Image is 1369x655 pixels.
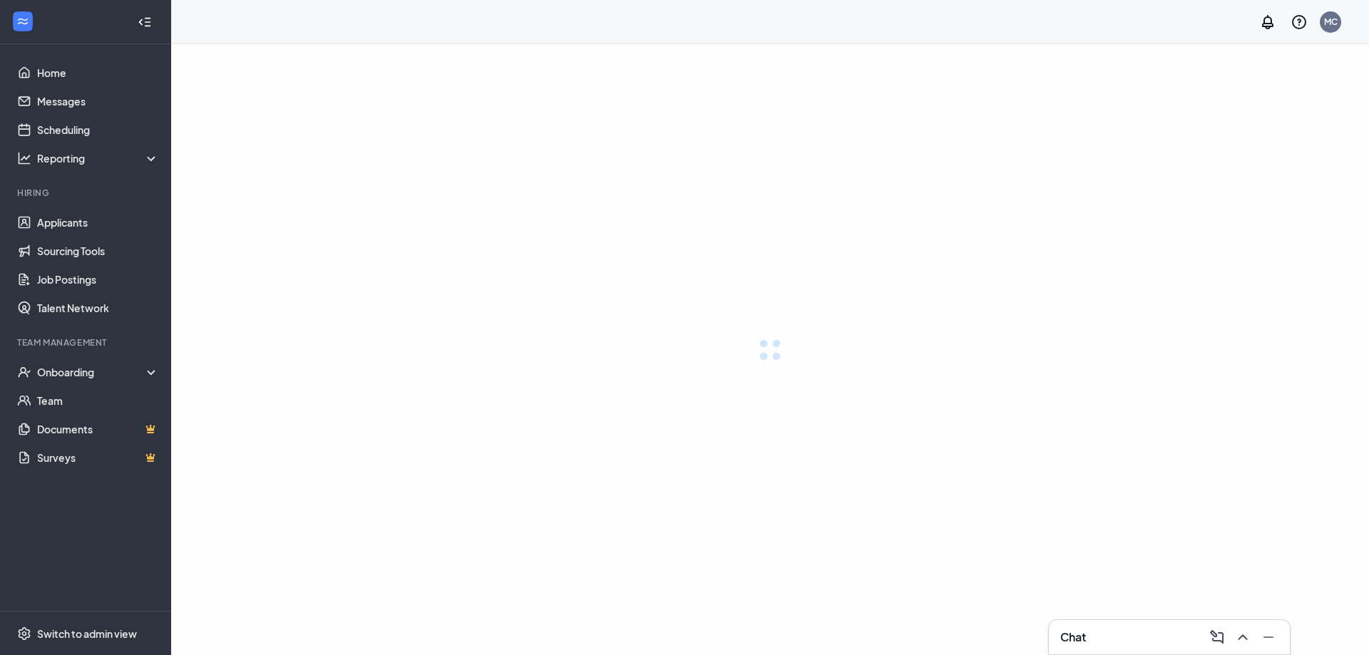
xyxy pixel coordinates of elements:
[17,336,156,349] div: Team Management
[1256,626,1278,649] button: Minimize
[17,626,31,641] svg: Settings
[1234,629,1251,646] svg: ChevronUp
[1060,629,1086,645] h3: Chat
[37,151,160,165] div: Reporting
[37,208,159,237] a: Applicants
[37,294,159,322] a: Talent Network
[1260,629,1277,646] svg: Minimize
[37,237,159,265] a: Sourcing Tools
[1230,626,1253,649] button: ChevronUp
[1291,14,1308,31] svg: QuestionInfo
[37,443,159,472] a: SurveysCrown
[37,386,159,415] a: Team
[37,365,160,379] div: Onboarding
[1204,626,1227,649] button: ComposeMessage
[37,415,159,443] a: DocumentsCrown
[37,626,137,641] div: Switch to admin view
[16,14,30,29] svg: WorkstreamLogo
[17,365,31,379] svg: UserCheck
[17,187,156,199] div: Hiring
[1209,629,1226,646] svg: ComposeMessage
[37,115,159,144] a: Scheduling
[37,58,159,87] a: Home
[138,15,152,29] svg: Collapse
[1324,16,1338,28] div: MC
[17,151,31,165] svg: Analysis
[1259,14,1276,31] svg: Notifications
[37,265,159,294] a: Job Postings
[37,87,159,115] a: Messages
